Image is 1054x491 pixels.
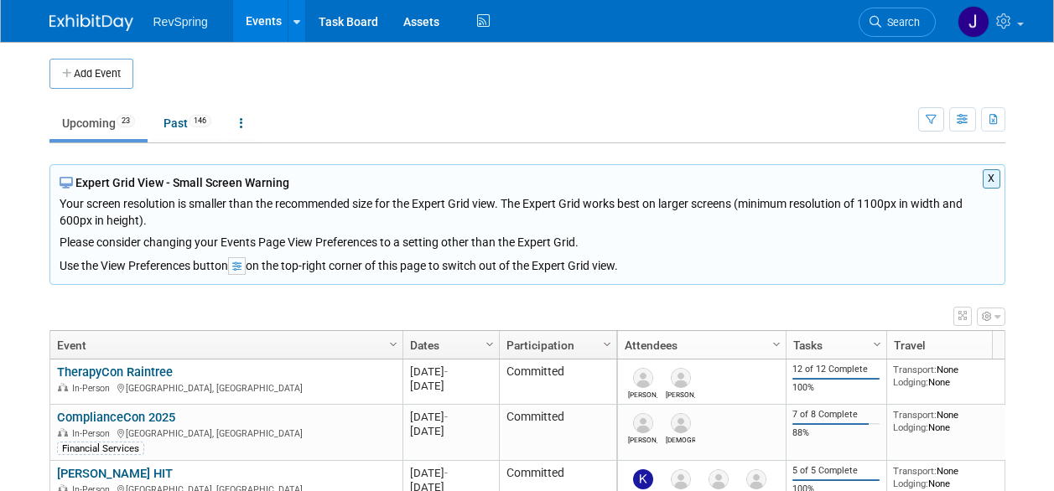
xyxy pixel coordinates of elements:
[709,469,729,489] img: Nick Nunez
[384,331,402,356] a: Column Settings
[633,368,653,388] img: Ryan Boyens
[387,338,400,351] span: Column Settings
[410,364,491,379] div: [DATE]
[958,6,989,38] img: Jill Mooberry
[671,368,691,388] img: David Bien
[671,413,691,433] img: Crista Harwood
[410,331,488,359] a: Dates
[72,383,115,394] span: In-Person
[57,364,173,380] a: TherapyCon Raintree
[893,421,928,433] span: Lodging:
[60,191,995,251] div: Your screen resolution is smaller than the recommended size for the Expert Grid view. The Expert ...
[893,465,1014,489] div: None None
[893,465,937,477] span: Transport:
[666,433,695,444] div: Crista Harwood
[792,382,880,394] div: 100%
[480,331,499,356] a: Column Settings
[410,424,491,438] div: [DATE]
[410,379,491,393] div: [DATE]
[499,359,616,405] td: Committed
[444,365,448,378] span: -
[49,14,133,31] img: ExhibitDay
[893,364,937,375] span: Transport:
[60,251,995,275] div: Use the View Preferences button on the top-right corner of this page to switch out of the Expert ...
[894,331,1010,359] a: Travel
[444,411,448,423] span: -
[770,338,783,351] span: Column Settings
[153,15,208,28] span: RevSpring
[57,410,175,425] a: ComplianceCon 2025
[625,331,775,359] a: Attendees
[483,338,496,351] span: Column Settings
[189,115,211,127] span: 146
[792,465,880,477] div: 5 of 5 Complete
[792,364,880,375] div: 12 of 12 Complete
[893,409,1014,433] div: None None
[499,405,616,461] td: Committed
[410,466,491,480] div: [DATE]
[633,413,653,433] img: Bob Duggan
[57,426,395,440] div: [GEOGRAPHIC_DATA], [GEOGRAPHIC_DATA]
[58,428,68,437] img: In-Person Event
[792,427,880,439] div: 88%
[57,466,173,481] a: [PERSON_NAME] HIT
[49,107,148,139] a: Upcoming23
[881,16,920,28] span: Search
[49,59,133,89] button: Add Event
[600,338,614,351] span: Column Settings
[792,409,880,421] div: 7 of 8 Complete
[893,376,928,388] span: Lodging:
[58,383,68,391] img: In-Person Event
[506,331,605,359] a: Participation
[151,107,224,139] a: Past146
[893,478,928,489] span: Lodging:
[628,433,657,444] div: Bob Duggan
[598,331,616,356] a: Column Settings
[870,338,884,351] span: Column Settings
[410,410,491,424] div: [DATE]
[72,428,115,439] span: In-Person
[666,388,695,399] div: David Bien
[57,331,392,359] a: Event
[60,174,995,191] div: Expert Grid View - Small Screen Warning
[746,469,766,489] img: Andrea Zaczyk
[117,115,135,127] span: 23
[57,442,144,455] div: Financial Services
[983,169,1000,189] button: X
[893,409,937,421] span: Transport:
[767,331,786,356] a: Column Settings
[671,469,691,489] img: Nicole Rogas
[893,364,1014,388] div: None None
[633,469,653,489] img: Kate Leitao
[60,229,995,251] div: Please consider changing your Events Page View Preferences to a setting other than the Expert Grid.
[57,380,395,395] div: [GEOGRAPHIC_DATA], [GEOGRAPHIC_DATA]
[868,331,886,356] a: Column Settings
[628,388,657,399] div: Ryan Boyens
[793,331,875,359] a: Tasks
[444,467,448,479] span: -
[859,8,936,37] a: Search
